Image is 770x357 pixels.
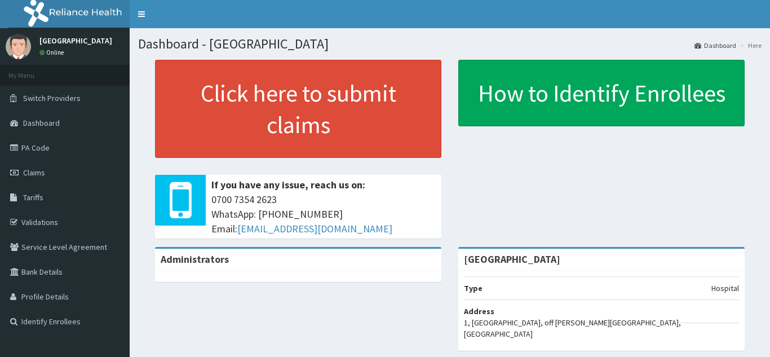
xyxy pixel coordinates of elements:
span: Dashboard [23,118,60,128]
span: Claims [23,168,45,178]
b: Administrators [161,253,229,266]
a: Online [39,49,67,56]
span: Tariffs [23,192,43,202]
a: Click here to submit claims [155,60,441,158]
p: 1, [GEOGRAPHIC_DATA], off [PERSON_NAME][GEOGRAPHIC_DATA], [GEOGRAPHIC_DATA] [464,317,739,340]
span: 0700 7354 2623 WhatsApp: [PHONE_NUMBER] Email: [211,192,436,236]
a: Dashboard [694,41,736,50]
h1: Dashboard - [GEOGRAPHIC_DATA] [138,37,762,51]
strong: [GEOGRAPHIC_DATA] [464,253,560,266]
img: User Image [6,34,31,59]
b: If you have any issue, reach us on: [211,178,365,191]
b: Type [464,283,483,293]
p: Hospital [711,283,739,294]
b: Address [464,306,494,316]
a: [EMAIL_ADDRESS][DOMAIN_NAME] [237,222,392,235]
p: [GEOGRAPHIC_DATA] [39,37,112,45]
a: How to Identify Enrollees [458,60,745,126]
span: Switch Providers [23,93,81,103]
li: Here [737,41,762,50]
